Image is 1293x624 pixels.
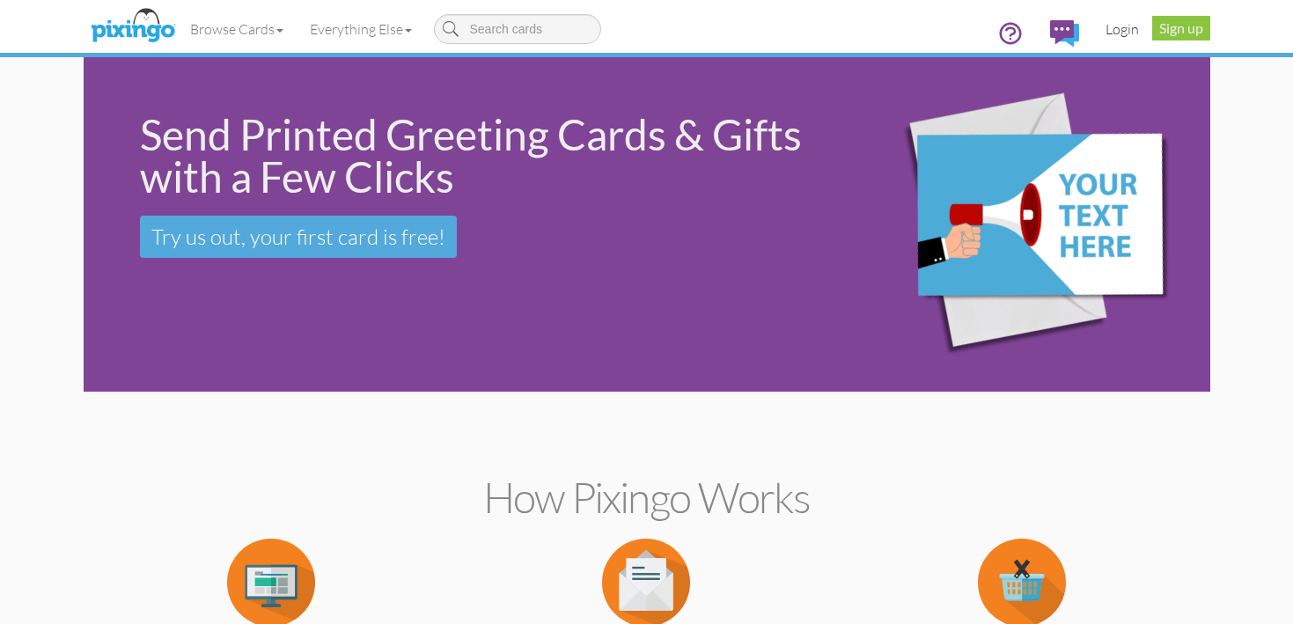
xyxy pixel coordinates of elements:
[1292,623,1293,624] iframe: Chat
[1050,20,1079,47] img: comments.svg
[297,7,425,51] a: Everything Else
[114,474,1179,521] h2: How Pixingo works
[1092,7,1152,51] a: Login
[86,4,180,48] img: pixingo logo
[434,14,601,44] input: Search cards
[1152,16,1210,40] a: Sign up
[844,62,1205,388] img: eb544e90-0942-4412-bfe0-c610d3f4da7c.png
[151,224,445,250] span: Try us out, your first card is free!
[140,216,457,258] a: Try us out, your first card is free!
[140,114,820,198] div: Send Printed Greeting Cards & Gifts with a Few Clicks
[177,7,297,51] a: Browse Cards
